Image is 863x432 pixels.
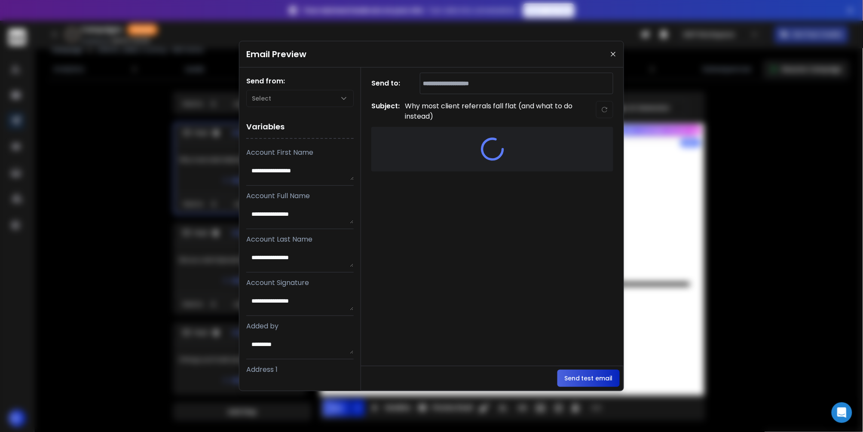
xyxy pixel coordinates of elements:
h1: Variables [246,116,354,139]
div: Open Intercom Messenger [832,402,852,423]
p: Account Full Name [246,191,354,201]
p: Account Last Name [246,234,354,245]
p: Address 1 [246,365,354,375]
p: Account First Name [246,147,354,158]
button: Send test email [557,370,620,387]
h1: Send from: [246,76,354,86]
p: Why most client referrals fall flat (and what to do instead) [405,101,577,122]
h1: Send to: [371,78,406,89]
p: Account Signature [246,278,354,288]
h1: Email Preview [246,48,306,60]
p: Added by [246,321,354,331]
h1: Subject: [371,101,400,122]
